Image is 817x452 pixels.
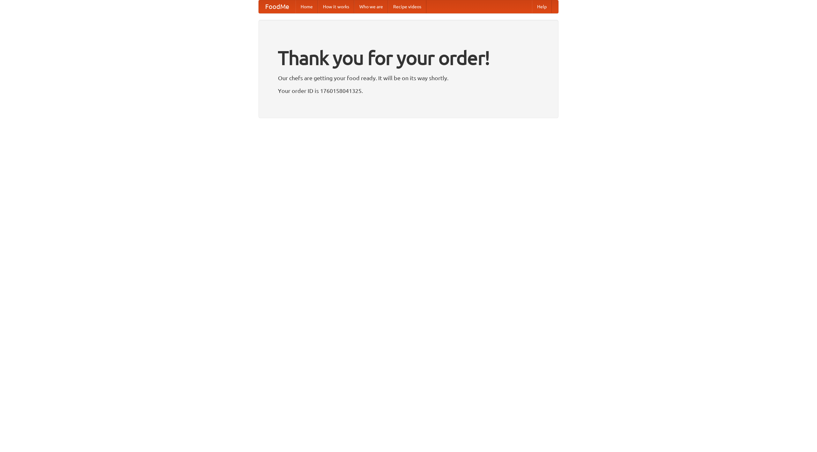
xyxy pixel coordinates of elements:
p: Our chefs are getting your food ready. It will be on its way shortly. [278,73,539,83]
a: Home [296,0,318,13]
a: Recipe videos [388,0,426,13]
a: Who we are [354,0,388,13]
a: Help [532,0,552,13]
a: FoodMe [259,0,296,13]
a: How it works [318,0,354,13]
h1: Thank you for your order! [278,42,539,73]
p: Your order ID is 1760158041325. [278,86,539,96]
